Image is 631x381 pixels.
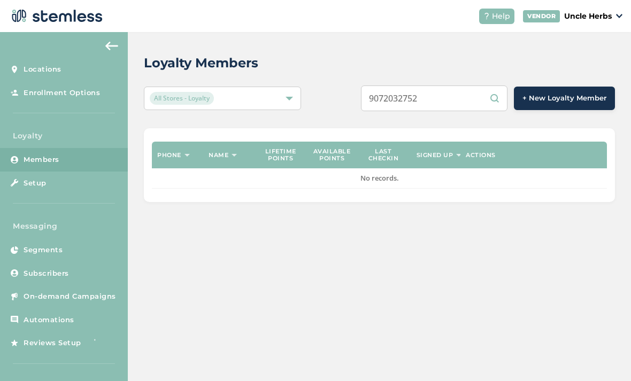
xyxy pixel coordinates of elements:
button: + New Loyalty Member [514,87,615,110]
img: icon-help-white-03924b79.svg [483,13,490,19]
img: icon-sort-1e1d7615.svg [184,154,190,157]
img: glitter-stars-b7820f95.gif [89,332,111,354]
p: Uncle Herbs [564,11,612,22]
span: Reviews Setup [24,338,81,348]
img: icon-sort-1e1d7615.svg [456,154,461,157]
span: Locations [24,64,61,75]
th: Actions [460,142,607,168]
span: All Stores - Loyalty [150,92,214,105]
span: Segments [24,245,63,255]
iframe: Chat Widget [578,330,631,381]
label: Phone [157,152,181,159]
input: Search [361,85,507,111]
span: Subscribers [24,268,69,279]
label: Signed up [417,152,453,159]
label: Lifetime points [260,148,301,162]
span: Members [24,154,59,165]
span: Help [492,11,510,22]
span: Enrollment Options [24,88,100,98]
label: Name [209,152,228,159]
span: No records. [360,173,399,183]
div: VENDOR [523,10,560,22]
span: Automations [24,315,74,325]
img: logo-dark-0685b13c.svg [9,5,103,27]
span: On-demand Campaigns [24,291,116,302]
label: Last checkin [363,148,404,162]
img: icon-sort-1e1d7615.svg [232,154,237,157]
span: + New Loyalty Member [522,93,606,104]
span: Setup [24,178,47,189]
h2: Loyalty Members [144,53,258,73]
img: icon_down-arrow-small-66adaf34.svg [616,14,622,18]
label: Available points [312,148,352,162]
img: icon-arrow-back-accent-c549486e.svg [105,42,118,50]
